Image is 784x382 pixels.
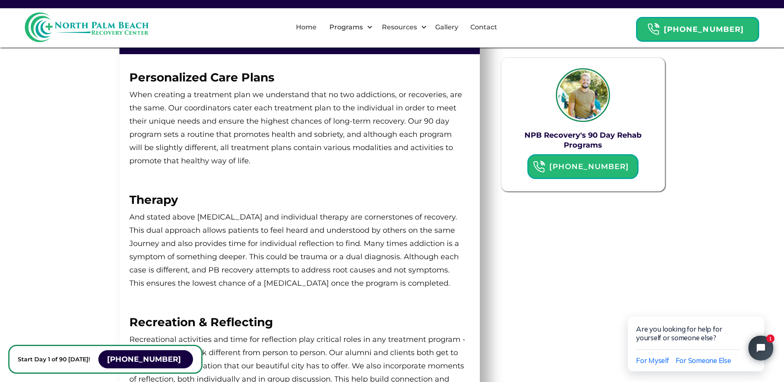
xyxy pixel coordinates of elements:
[545,160,633,173] h6: [PHONE_NUMBER]
[129,172,466,185] p: ‍
[465,14,502,41] a: Contact
[98,350,193,368] a: [PHONE_NUMBER]
[380,22,419,32] div: Resources
[636,13,759,42] a: Header Calendar Icons[PHONE_NUMBER]
[647,23,660,36] img: Header Calendar Icons
[129,70,274,84] strong: Personalized Care Plans
[430,14,463,41] a: Gallery
[129,315,273,329] strong: Recreation & Reflecting
[664,25,744,34] strong: [PHONE_NUMBER]
[322,14,375,41] div: Programs
[610,290,784,382] iframe: Tidio Chat
[129,71,466,84] h3: ‍
[291,14,322,41] a: Home
[129,193,466,206] h3: ‍
[18,354,90,364] p: Start Day 1 of 90 [DATE]!
[375,14,429,41] div: Resources
[506,130,660,150] h3: NPB Recovery's 90 Day Rehab Programs
[527,154,638,179] a: Header Calendar Icons[PHONE_NUMBER]
[327,22,365,32] div: Programs
[129,193,178,207] strong: Therapy
[129,88,466,167] p: When creating a treatment plan we understand that no two addictions, or recoveries, are the same....
[107,355,181,364] strong: [PHONE_NUMBER]
[129,315,466,329] h3: ‍
[129,210,466,290] p: And stated above [MEDICAL_DATA] and individual therapy are cornerstones of recovery. This dual ap...
[533,160,545,173] img: Header Calendar Icons
[129,294,466,307] p: ‍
